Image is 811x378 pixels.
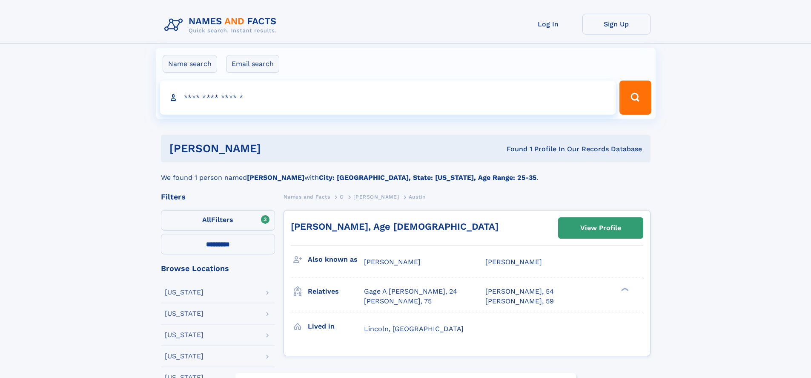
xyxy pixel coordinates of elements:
[580,218,621,238] div: View Profile
[619,81,651,115] button: Search Button
[308,252,364,267] h3: Also known as
[485,287,554,296] a: [PERSON_NAME], 54
[514,14,582,35] a: Log In
[291,221,499,232] a: [PERSON_NAME], Age [DEMOGRAPHIC_DATA]
[247,173,304,182] b: [PERSON_NAME]
[409,194,426,200] span: Austin
[165,353,203,360] div: [US_STATE]
[364,287,457,296] a: Gage A [PERSON_NAME], 24
[284,191,330,202] a: Names and Facts
[364,325,464,333] span: Lincoln, [GEOGRAPHIC_DATA]
[582,14,651,35] a: Sign Up
[165,310,203,317] div: [US_STATE]
[161,162,651,183] div: We found 1 person named with .
[319,173,536,182] b: City: [GEOGRAPHIC_DATA], State: [US_STATE], Age Range: 25-35
[308,284,364,299] h3: Relatives
[161,210,275,231] label: Filters
[353,191,399,202] a: [PERSON_NAME]
[226,55,279,73] label: Email search
[384,144,642,154] div: Found 1 Profile In Our Records Database
[340,191,344,202] a: O
[485,297,554,306] a: [PERSON_NAME], 59
[169,143,384,154] h1: [PERSON_NAME]
[161,14,284,37] img: Logo Names and Facts
[340,194,344,200] span: O
[161,265,275,272] div: Browse Locations
[308,319,364,334] h3: Lived in
[364,297,432,306] a: [PERSON_NAME], 75
[559,218,643,238] a: View Profile
[160,81,616,115] input: search input
[165,289,203,296] div: [US_STATE]
[619,287,629,292] div: ❯
[485,258,542,266] span: [PERSON_NAME]
[165,332,203,338] div: [US_STATE]
[202,216,211,224] span: All
[353,194,399,200] span: [PERSON_NAME]
[364,258,421,266] span: [PERSON_NAME]
[161,193,275,201] div: Filters
[163,55,217,73] label: Name search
